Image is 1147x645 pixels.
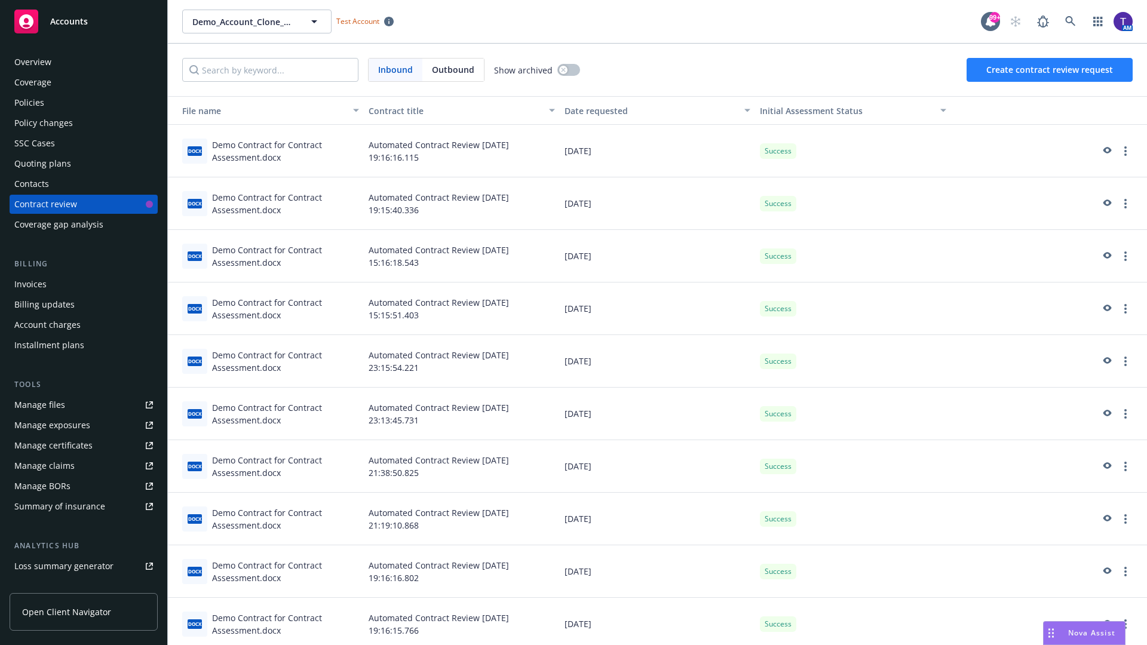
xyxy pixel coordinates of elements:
[173,105,346,117] div: Toggle SortBy
[1118,564,1133,579] a: more
[14,195,77,214] div: Contract review
[378,63,413,76] span: Inbound
[188,567,202,576] span: docx
[364,282,560,335] div: Automated Contract Review [DATE] 15:15:51.403
[10,93,158,112] a: Policies
[14,174,49,193] div: Contacts
[560,493,756,545] div: [DATE]
[364,493,560,545] div: Automated Contract Review [DATE] 21:19:10.868
[1059,10,1082,33] a: Search
[1068,628,1115,638] span: Nova Assist
[565,105,738,117] div: Date requested
[188,146,202,155] span: docx
[10,557,158,576] a: Loss summary generator
[10,5,158,38] a: Accounts
[212,401,359,426] div: Demo Contract for Contract Assessment.docx
[422,59,484,81] span: Outbound
[10,258,158,270] div: Billing
[765,303,792,314] span: Success
[188,619,202,628] span: docx
[364,440,560,493] div: Automated Contract Review [DATE] 21:38:50.825
[188,357,202,365] span: docx
[1086,10,1110,33] a: Switch app
[10,336,158,355] a: Installment plans
[967,58,1133,82] button: Create contract review request
[364,125,560,177] div: Automated Contract Review [DATE] 19:16:16.115
[212,139,359,164] div: Demo Contract for Contract Assessment.docx
[10,379,158,391] div: Tools
[10,497,158,516] a: Summary of insurance
[14,93,44,112] div: Policies
[1099,302,1114,316] a: preview
[364,96,560,125] button: Contract title
[560,96,756,125] button: Date requested
[14,73,51,92] div: Coverage
[182,10,332,33] button: Demo_Account_Clone_QA_CR_Tests_Demo
[1031,10,1055,33] a: Report a Bug
[188,462,202,471] span: docx
[1118,249,1133,263] a: more
[10,436,158,455] a: Manage certificates
[10,477,158,496] a: Manage BORs
[364,545,560,598] div: Automated Contract Review [DATE] 19:16:16.802
[369,59,422,81] span: Inbound
[14,295,75,314] div: Billing updates
[14,456,75,475] div: Manage claims
[10,113,158,133] a: Policy changes
[10,295,158,314] a: Billing updates
[212,349,359,374] div: Demo Contract for Contract Assessment.docx
[10,540,158,552] div: Analytics hub
[765,408,792,419] span: Success
[188,251,202,260] span: docx
[1118,617,1133,631] a: more
[369,105,542,117] div: Contract title
[10,215,158,234] a: Coverage gap analysis
[560,230,756,282] div: [DATE]
[188,199,202,208] span: docx
[1118,354,1133,368] a: more
[1099,354,1114,368] a: preview
[765,146,792,156] span: Success
[560,335,756,388] div: [DATE]
[364,177,560,230] div: Automated Contract Review [DATE] 19:15:40.336
[364,230,560,282] div: Automated Contract Review [DATE] 15:16:18.543
[14,275,47,294] div: Invoices
[760,105,863,116] span: Initial Assessment Status
[10,73,158,92] a: Coverage
[1099,196,1114,211] a: preview
[10,395,158,414] a: Manage files
[560,282,756,335] div: [DATE]
[1004,10,1028,33] a: Start snowing
[192,16,296,28] span: Demo_Account_Clone_QA_CR_Tests_Demo
[760,105,933,117] div: Toggle SortBy
[212,612,359,637] div: Demo Contract for Contract Assessment.docx
[765,461,792,472] span: Success
[1118,196,1133,211] a: more
[14,134,55,153] div: SSC Cases
[1099,459,1114,474] a: preview
[14,416,90,435] div: Manage exposures
[560,440,756,493] div: [DATE]
[1044,622,1059,644] div: Drag to move
[560,125,756,177] div: [DATE]
[1099,564,1114,579] a: preview
[188,409,202,418] span: docx
[10,174,158,193] a: Contacts
[22,606,111,618] span: Open Client Navigator
[182,58,358,82] input: Search by keyword...
[560,388,756,440] div: [DATE]
[986,64,1113,75] span: Create contract review request
[765,619,792,629] span: Success
[1118,407,1133,421] a: more
[173,105,346,117] div: File name
[560,177,756,230] div: [DATE]
[212,296,359,321] div: Demo Contract for Contract Assessment.docx
[188,304,202,313] span: docx
[14,53,51,72] div: Overview
[14,436,93,455] div: Manage certificates
[14,215,103,234] div: Coverage gap analysis
[14,315,81,334] div: Account charges
[10,416,158,435] a: Manage exposures
[765,566,792,577] span: Success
